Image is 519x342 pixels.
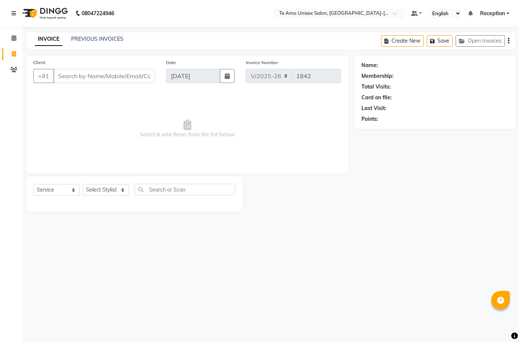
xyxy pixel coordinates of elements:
[135,184,235,195] input: Search or Scan
[33,59,45,66] label: Client
[381,35,424,47] button: Create New
[488,312,512,335] iframe: chat widget
[166,59,176,66] label: Date
[361,115,378,123] div: Points:
[361,83,391,91] div: Total Visits:
[456,35,505,47] button: Open Invoices
[35,33,62,46] a: INVOICE
[71,36,123,42] a: PREVIOUS INVOICES
[361,94,392,102] div: Card on file:
[53,69,155,83] input: Search by Name/Mobile/Email/Code
[33,92,341,166] span: Select & add items from the list below
[361,72,394,80] div: Membership:
[82,3,114,24] b: 08047224946
[361,62,378,69] div: Name:
[19,3,70,24] img: logo
[246,59,278,66] label: Invoice Number
[33,69,54,83] button: +91
[480,10,505,17] span: Reception
[361,104,386,112] div: Last Visit:
[427,35,453,47] button: Save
